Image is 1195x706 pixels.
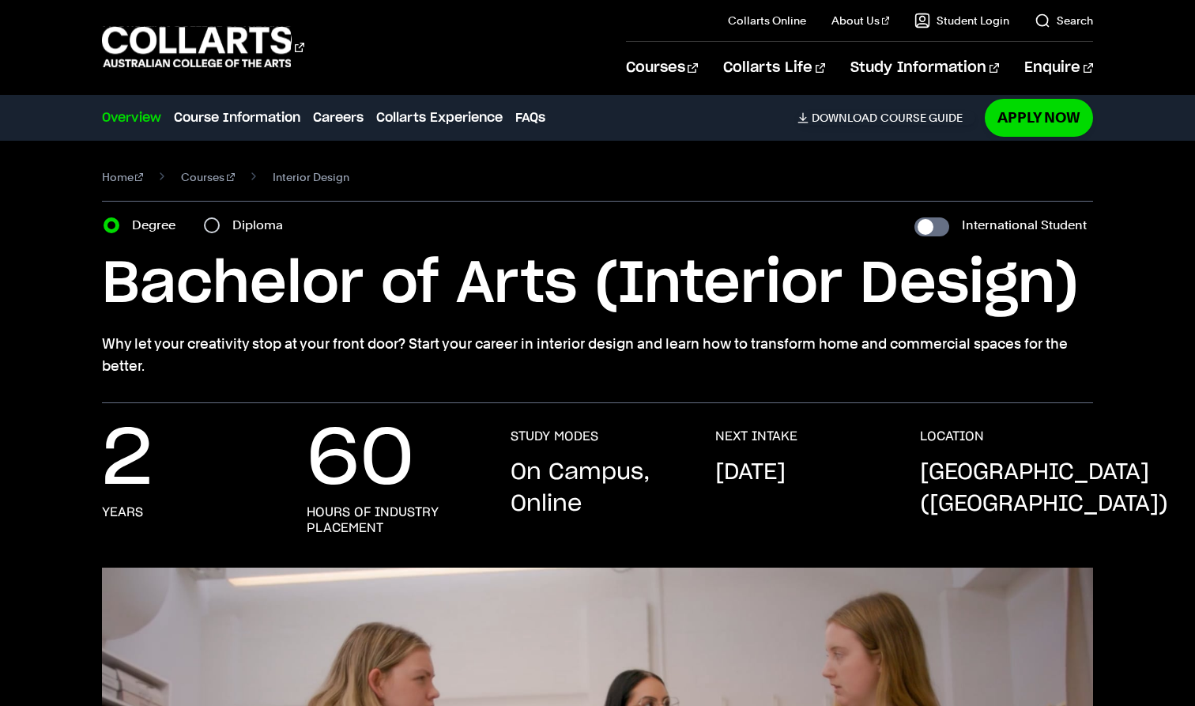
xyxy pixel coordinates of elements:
[313,108,364,127] a: Careers
[1035,13,1093,28] a: Search
[985,99,1093,136] a: Apply Now
[132,214,185,236] label: Degree
[273,166,349,188] span: Interior Design
[812,111,877,125] span: Download
[850,42,999,94] a: Study Information
[307,429,414,492] p: 60
[511,429,598,444] h3: STUDY MODES
[511,457,684,520] p: On Campus, Online
[102,249,1094,320] h1: Bachelor of Arts (Interior Design)
[102,333,1094,377] p: Why let your creativity stop at your front door? Start your career in interior design and learn h...
[797,111,975,125] a: DownloadCourse Guide
[723,42,825,94] a: Collarts Life
[515,108,545,127] a: FAQs
[307,504,480,536] h3: hours of industry placement
[102,429,153,492] p: 2
[102,504,143,520] h3: years
[914,13,1009,28] a: Student Login
[376,108,503,127] a: Collarts Experience
[715,457,786,489] p: [DATE]
[102,166,144,188] a: Home
[174,108,300,127] a: Course Information
[232,214,292,236] label: Diploma
[831,13,890,28] a: About Us
[102,25,304,70] div: Go to homepage
[920,457,1168,520] p: [GEOGRAPHIC_DATA] ([GEOGRAPHIC_DATA])
[1024,42,1093,94] a: Enquire
[728,13,806,28] a: Collarts Online
[920,429,984,444] h3: LOCATION
[715,429,797,444] h3: NEXT INTAKE
[102,108,161,127] a: Overview
[181,166,235,188] a: Courses
[962,214,1087,236] label: International Student
[626,42,698,94] a: Courses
